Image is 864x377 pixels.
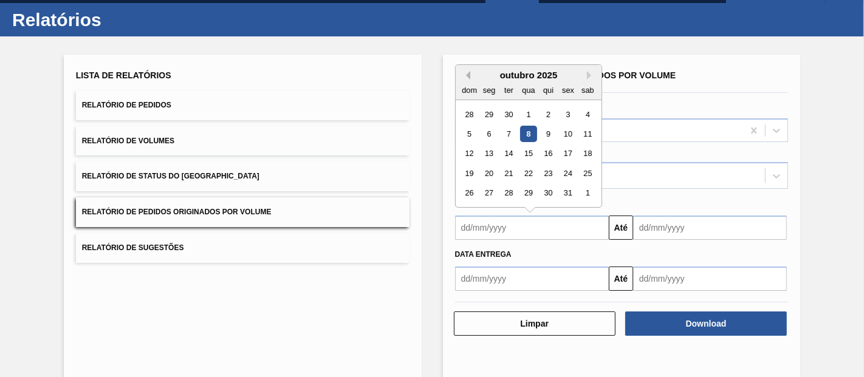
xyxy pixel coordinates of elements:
[76,197,410,227] button: Relatório de Pedidos Originados por Volume
[500,126,516,142] div: Choose terça-feira, 7 de outubro de 2025
[76,70,171,80] span: Lista de Relatórios
[540,126,556,142] div: Choose quinta-feira, 9 de outubro de 2025
[500,146,516,162] div: Choose terça-feira, 14 de outubro de 2025
[560,146,576,162] div: Choose sexta-feira, 17 de outubro de 2025
[481,185,497,202] div: Choose segunda-feira, 27 de outubro de 2025
[520,185,537,202] div: Choose quarta-feira, 29 de outubro de 2025
[461,146,478,162] div: Choose domingo, 12 de outubro de 2025
[560,126,576,142] div: Choose sexta-feira, 10 de outubro de 2025
[520,82,537,98] div: qua
[76,161,410,191] button: Relatório de Status do [GEOGRAPHIC_DATA]
[82,137,174,145] span: Relatório de Volumes
[82,208,272,216] span: Relatório de Pedidos Originados por Volume
[560,185,576,202] div: Choose sexta-feira, 31 de outubro de 2025
[481,146,497,162] div: Choose segunda-feira, 13 de outubro de 2025
[481,106,497,123] div: Choose segunda-feira, 29 de setembro de 2025
[579,126,595,142] div: Choose sábado, 11 de outubro de 2025
[540,146,556,162] div: Choose quinta-feira, 16 de outubro de 2025
[633,216,787,240] input: dd/mm/yyyy
[500,82,516,98] div: ter
[461,185,478,202] div: Choose domingo, 26 de outubro de 2025
[609,267,633,291] button: Até
[500,106,516,123] div: Choose terça-feira, 30 de setembro de 2025
[625,311,787,336] button: Download
[560,106,576,123] div: Choose sexta-feira, 3 de outubro de 2025
[579,106,595,123] div: Choose sábado, 4 de outubro de 2025
[579,82,595,98] div: sab
[76,90,410,120] button: Relatório de Pedidos
[609,216,633,240] button: Até
[82,172,259,180] span: Relatório de Status do [GEOGRAPHIC_DATA]
[461,126,478,142] div: Choose domingo, 5 de outubro de 2025
[587,71,595,80] button: Next Month
[461,82,478,98] div: dom
[481,165,497,182] div: Choose segunda-feira, 20 de outubro de 2025
[481,82,497,98] div: seg
[579,185,595,202] div: Choose sábado, 1 de novembro de 2025
[454,311,615,336] button: Limpar
[520,106,537,123] div: Choose quarta-feira, 1 de outubro de 2025
[455,267,609,291] input: dd/mm/yyyy
[520,165,537,182] div: Choose quarta-feira, 22 de outubro de 2025
[500,165,516,182] div: Choose terça-feira, 21 de outubro de 2025
[560,82,576,98] div: sex
[82,243,184,252] span: Relatório de Sugestões
[461,165,478,182] div: Choose domingo, 19 de outubro de 2025
[481,126,497,142] div: Choose segunda-feira, 6 de outubro de 2025
[633,267,787,291] input: dd/mm/yyyy
[455,250,512,259] span: Data Entrega
[520,126,537,142] div: Choose quarta-feira, 8 de outubro de 2025
[540,82,556,98] div: qui
[76,233,410,263] button: Relatório de Sugestões
[500,185,516,202] div: Choose terça-feira, 28 de outubro de 2025
[455,216,609,240] input: dd/mm/yyyy
[540,185,556,202] div: Choose quinta-feira, 30 de outubro de 2025
[540,106,556,123] div: Choose quinta-feira, 2 de outubro de 2025
[461,106,478,123] div: Choose domingo, 28 de setembro de 2025
[520,146,537,162] div: Choose quarta-feira, 15 de outubro de 2025
[579,165,595,182] div: Choose sábado, 25 de outubro de 2025
[540,165,556,182] div: Choose quinta-feira, 23 de outubro de 2025
[459,104,597,203] div: month 2025-10
[462,71,470,80] button: Previous Month
[560,165,576,182] div: Choose sexta-feira, 24 de outubro de 2025
[456,70,602,80] div: outubro 2025
[12,13,228,27] h1: Relatórios
[82,101,171,109] span: Relatório de Pedidos
[76,126,410,156] button: Relatório de Volumes
[579,146,595,162] div: Choose sábado, 18 de outubro de 2025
